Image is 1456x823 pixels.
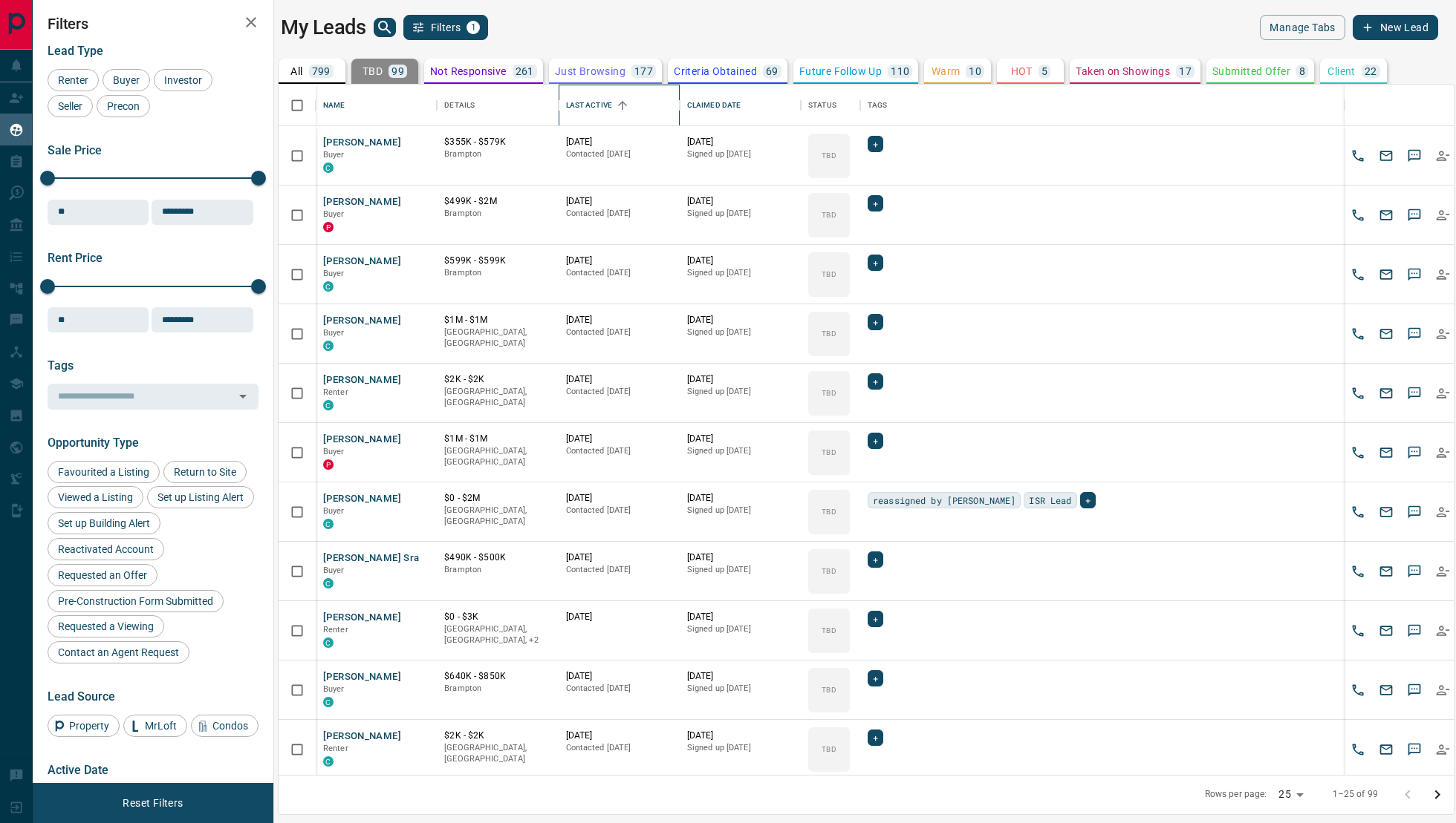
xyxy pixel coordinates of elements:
[687,208,793,220] p: Signed up [DATE]
[687,267,793,279] p: Signed up [DATE]
[53,74,94,86] span: Renter
[687,85,741,126] div: Claimed Date
[191,715,259,737] div: Condos
[444,148,550,160] p: Brampton
[323,255,401,269] button: [PERSON_NAME]
[1407,386,1422,401] svg: Sms
[822,684,836,695] p: TBD
[290,66,302,76] p: All
[468,22,478,33] span: 1
[1403,145,1426,167] button: SMS
[687,623,793,635] p: Signed up [DATE]
[873,374,878,389] span: +
[1375,560,1397,583] button: Email
[363,66,383,76] p: TBD
[444,327,550,350] p: [GEOGRAPHIC_DATA], [GEOGRAPHIC_DATA]
[1080,492,1096,508] div: +
[323,492,401,506] button: [PERSON_NAME]
[444,85,475,126] div: Details
[444,136,550,148] p: $355K - $579K
[48,251,103,265] span: Rent Price
[1351,386,1365,401] svg: Call
[1379,742,1394,757] svg: Email
[1435,683,1450,698] svg: Reallocate
[48,461,160,483] div: Favourited a Listing
[1375,620,1397,642] button: Email
[444,564,550,576] p: Brampton
[444,505,550,528] p: [GEOGRAPHIC_DATA], [GEOGRAPHIC_DATA]
[323,637,334,648] div: condos.ca
[1041,66,1047,76] p: 5
[1347,620,1369,642] button: Call
[207,720,253,732] span: Condos
[1403,263,1426,286] button: SMS
[891,66,909,76] p: 110
[323,611,401,625] button: [PERSON_NAME]
[1431,204,1454,226] button: Reallocate
[822,269,836,280] p: TBD
[687,314,793,327] p: [DATE]
[444,492,550,505] p: $0 - $2M
[822,625,836,636] p: TBD
[1431,382,1454,404] button: Reallocate
[566,611,672,623] p: [DATE]
[48,590,224,612] div: Pre-Construction Form Submitted
[53,100,88,112] span: Seller
[48,615,164,637] div: Requested a Viewing
[674,66,757,76] p: Criteria Obtained
[566,208,672,220] p: Contacted [DATE]
[1347,145,1369,167] button: Call
[687,505,793,517] p: Signed up [DATE]
[48,689,115,704] span: Lead Source
[1375,442,1397,464] button: Email
[323,459,334,470] div: property.ca
[873,730,878,745] span: +
[1299,66,1305,76] p: 8
[873,255,878,270] span: +
[1431,560,1454,583] button: Reallocate
[323,670,401,684] button: [PERSON_NAME]
[1403,620,1426,642] button: SMS
[323,684,345,694] span: Buyer
[1435,386,1450,401] svg: Reallocate
[48,715,120,737] div: Property
[323,314,401,328] button: [PERSON_NAME]
[152,491,249,503] span: Set up Listing Alert
[444,255,550,267] p: $599K - $599K
[1435,208,1450,223] svg: Reallocate
[868,729,883,746] div: +
[932,66,961,76] p: Warm
[1379,623,1394,638] svg: Email
[1431,263,1454,286] button: Reallocate
[687,683,793,695] p: Signed up [DATE]
[1403,204,1426,226] button: SMS
[1379,327,1394,341] svg: Email
[1435,564,1450,579] svg: Reallocate
[1347,501,1369,523] button: Call
[1379,148,1394,163] svg: Email
[147,486,254,508] div: Set up Listing Alert
[860,85,1345,126] div: Tags
[687,551,793,564] p: [DATE]
[323,565,345,575] span: Buyer
[53,620,159,632] span: Requested a Viewing
[868,373,883,390] div: +
[1347,382,1369,404] button: Call
[374,18,396,37] button: search button
[1029,493,1071,508] span: ISR Lead
[444,208,550,220] p: Brampton
[444,551,550,564] p: $490K - $500K
[1435,623,1450,638] svg: Reallocate
[323,150,345,160] span: Buyer
[48,69,99,91] div: Renter
[1260,15,1345,40] button: Manage Tabs
[1407,505,1422,519] svg: Sms
[680,85,801,126] div: Claimed Date
[1375,738,1397,761] button: Email
[687,611,793,623] p: [DATE]
[687,564,793,576] p: Signed up [DATE]
[323,551,419,565] button: [PERSON_NAME] Sra
[48,641,189,663] div: Contact an Agent Request
[822,209,836,220] p: TBD
[1435,327,1450,341] svg: Reallocate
